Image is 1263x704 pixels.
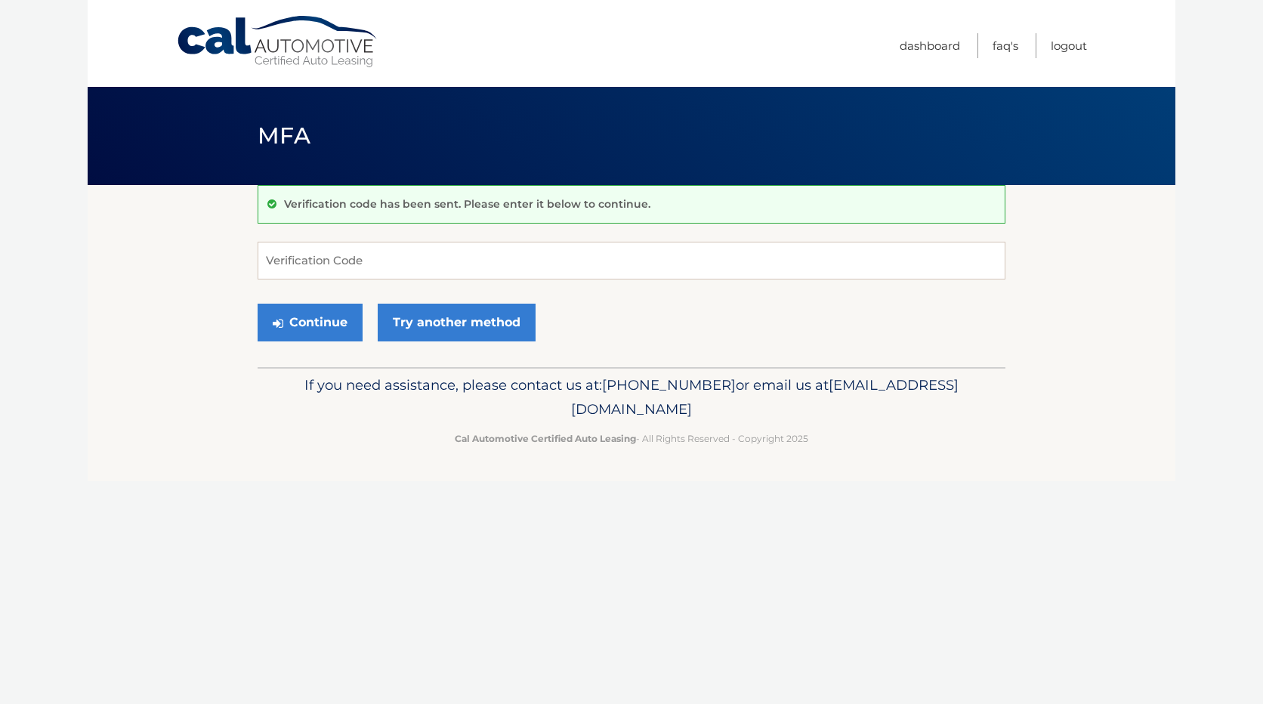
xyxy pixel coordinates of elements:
[571,376,959,418] span: [EMAIL_ADDRESS][DOMAIN_NAME]
[258,304,363,341] button: Continue
[267,431,996,446] p: - All Rights Reserved - Copyright 2025
[602,376,736,394] span: [PHONE_NUMBER]
[258,122,310,150] span: MFA
[993,33,1018,58] a: FAQ's
[284,197,650,211] p: Verification code has been sent. Please enter it below to continue.
[258,242,1005,279] input: Verification Code
[176,15,380,69] a: Cal Automotive
[455,433,636,444] strong: Cal Automotive Certified Auto Leasing
[378,304,536,341] a: Try another method
[267,373,996,421] p: If you need assistance, please contact us at: or email us at
[1051,33,1087,58] a: Logout
[900,33,960,58] a: Dashboard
